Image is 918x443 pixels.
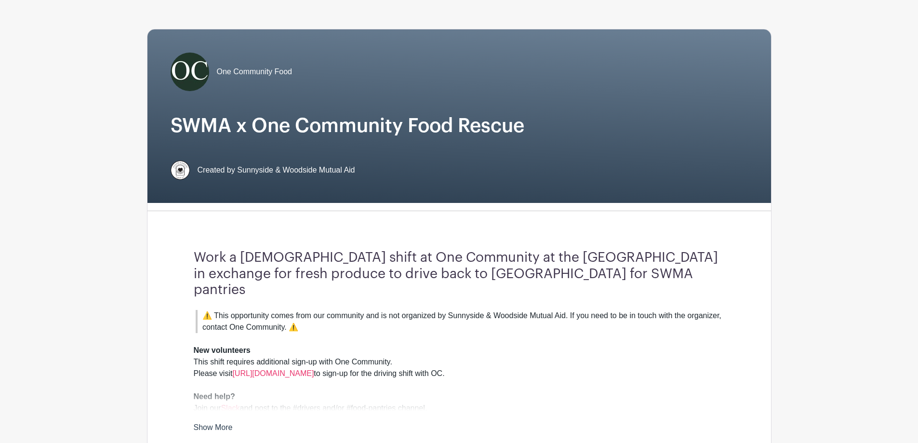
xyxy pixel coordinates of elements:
[194,392,235,401] strong: Need help?
[194,250,725,298] h3: Work a [DEMOGRAPHIC_DATA] shift at One Community at the [GEOGRAPHIC_DATA] in exchange for fresh p...
[171,53,209,91] img: 51797071_316546322335288_4709518961044094976_n.jpg
[171,114,748,137] h1: SWMA x One Community Food Rescue
[194,423,233,435] a: Show More
[171,161,190,180] img: 256.png
[217,66,293,78] span: One Community Food
[198,164,355,176] span: Created by Sunnyside & Woodside Mutual Aid
[196,310,724,333] blockquote: ⚠️ This opportunity comes from our community and is not organized by Sunnyside & Woodside Mutual ...
[194,346,251,354] strong: New volunteers
[221,404,239,412] a: Slack
[232,369,314,377] a: [URL][DOMAIN_NAME]
[194,333,725,414] div: This shift requires additional sign-up with One Community. Please visit to sign-up for the drivin...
